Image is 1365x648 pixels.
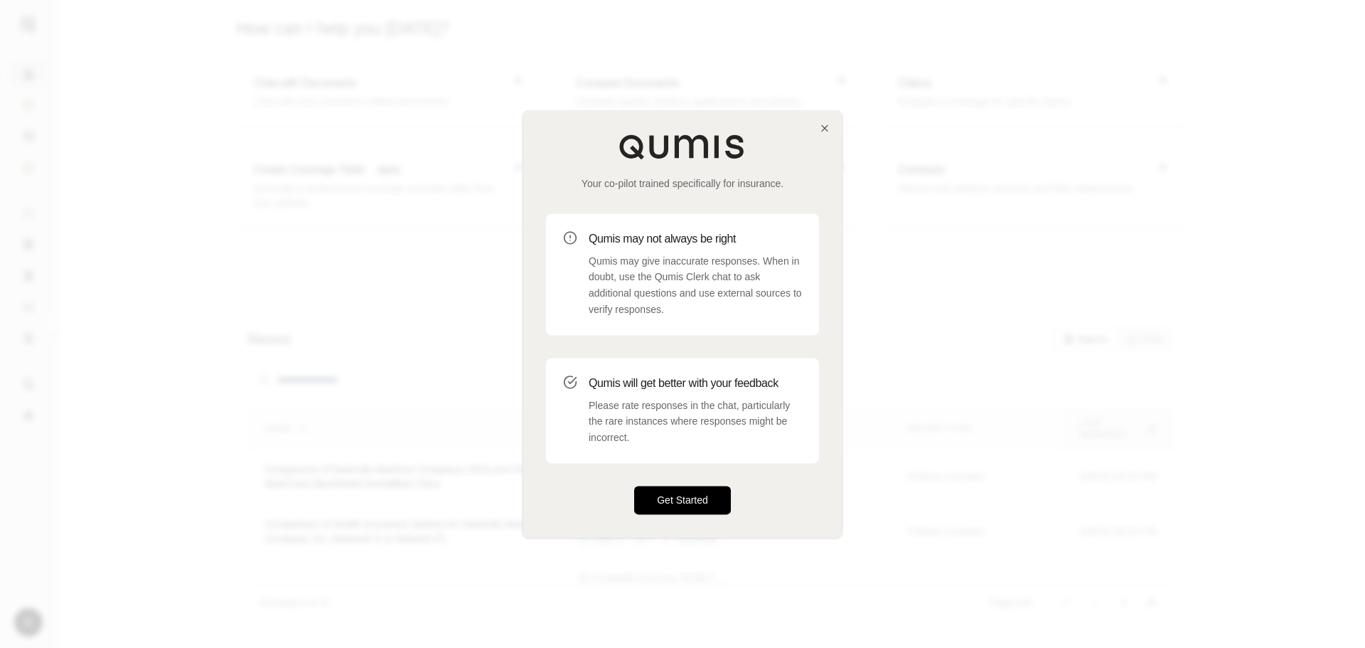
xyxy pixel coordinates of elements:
[589,253,802,318] p: Qumis may give inaccurate responses. When in doubt, use the Qumis Clerk chat to ask additional qu...
[546,176,819,191] p: Your co-pilot trained specifically for insurance.
[634,486,731,514] button: Get Started
[619,134,746,159] img: Qumis Logo
[589,398,802,446] p: Please rate responses in the chat, particularly the rare instances where responses might be incor...
[589,375,802,392] h3: Qumis will get better with your feedback
[589,230,802,248] h3: Qumis may not always be right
